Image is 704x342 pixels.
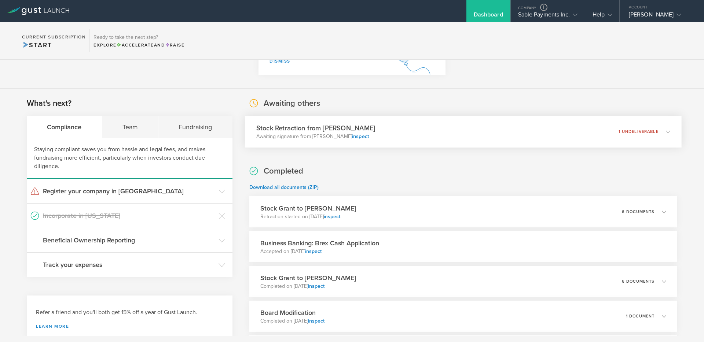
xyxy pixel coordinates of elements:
[260,248,379,255] p: Accepted on [DATE]
[102,116,159,138] div: Team
[36,324,223,328] a: Learn more
[308,318,324,324] a: inspect
[260,283,356,290] p: Completed on [DATE]
[352,133,369,140] a: inspect
[158,116,232,138] div: Fundraising
[264,98,320,109] h2: Awaiting others
[593,11,612,22] div: Help
[43,186,215,196] h3: Register your company in [GEOGRAPHIC_DATA]
[43,211,215,220] h3: Incorporate in [US_STATE]
[474,11,503,22] div: Dashboard
[260,238,379,248] h3: Business Banking: Brex Cash Application
[43,260,215,269] h3: Track your expenses
[618,130,658,134] p: 1 undeliverable
[305,248,322,254] a: inspect
[622,210,654,214] p: 6 documents
[256,133,375,140] p: Awaiting signature from [PERSON_NAME]
[622,279,654,283] p: 6 documents
[27,116,102,138] div: Compliance
[260,273,356,283] h3: Stock Grant to [PERSON_NAME]
[27,138,232,179] div: Staying compliant saves you from hassle and legal fees, and makes fundraising more efficient, par...
[260,308,324,317] h3: Board Modification
[93,42,184,48] div: Explore
[43,235,215,245] h3: Beneficial Ownership Reporting
[165,42,184,48] span: Raise
[36,308,223,317] h3: Refer a friend and you'll both get 15% off a year of Gust Launch.
[264,166,303,176] h2: Completed
[269,59,290,64] a: Dismiss
[22,35,86,39] h2: Current Subscription
[308,283,324,289] a: inspect
[117,42,154,48] span: Accelerate
[22,41,52,49] span: Start
[256,123,375,133] h3: Stock Retraction from [PERSON_NAME]
[27,98,71,109] h2: What's next?
[117,42,165,48] span: and
[260,213,356,220] p: Retraction started on [DATE]
[260,204,356,213] h3: Stock Grant to [PERSON_NAME]
[93,35,184,40] h3: Ready to take the next step?
[626,314,654,318] p: 1 document
[667,307,704,342] iframe: Chat Widget
[249,184,319,190] a: Download all documents (ZIP)
[518,11,577,22] div: Sable Payments Inc.
[260,317,324,325] p: Completed on [DATE]
[629,11,691,22] div: [PERSON_NAME]
[89,29,188,52] div: Ready to take the next step?ExploreAccelerateandRaise
[324,213,340,220] a: inspect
